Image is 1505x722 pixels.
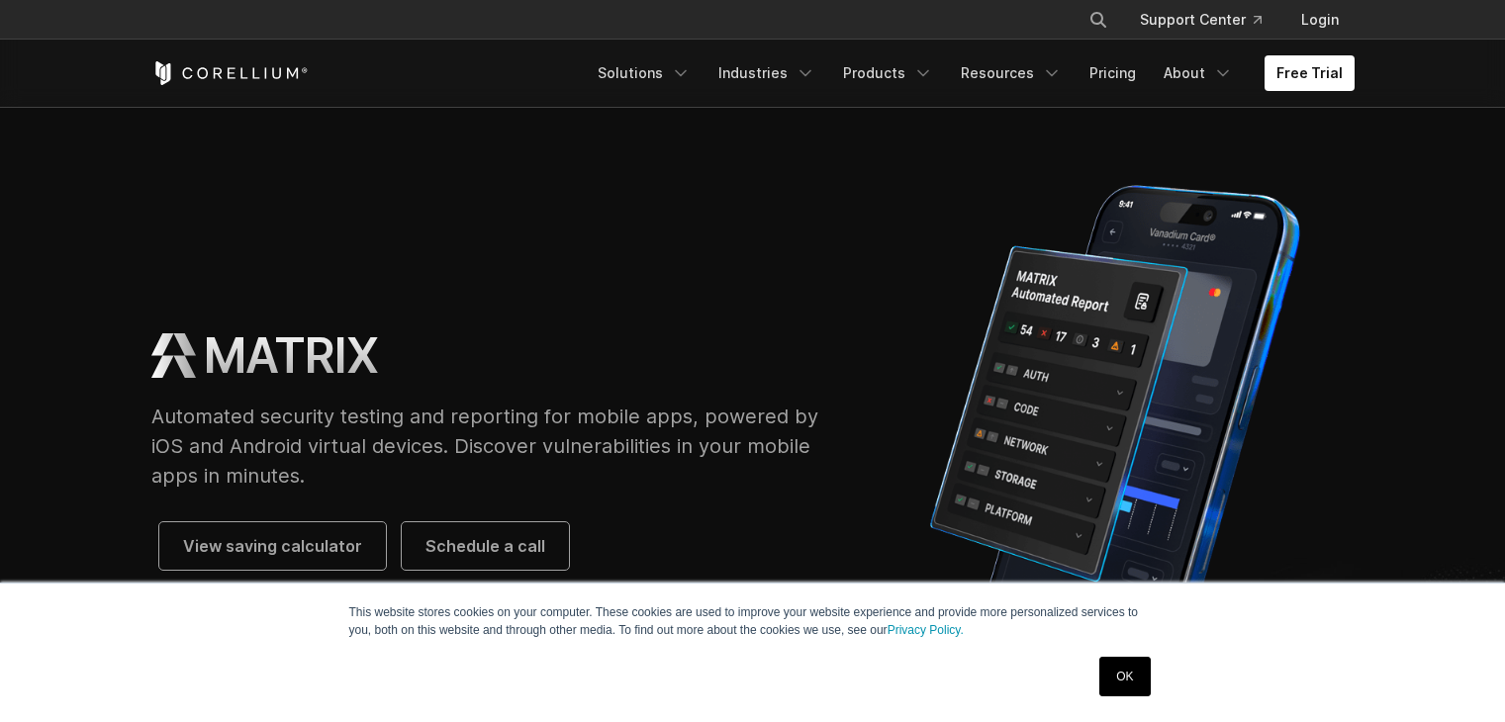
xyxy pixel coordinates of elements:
[425,534,545,558] span: Schedule a call
[1152,55,1245,91] a: About
[949,55,1074,91] a: Resources
[586,55,703,91] a: Solutions
[831,55,945,91] a: Products
[1265,55,1355,91] a: Free Trial
[888,623,964,637] a: Privacy Policy.
[349,603,1157,639] p: This website stores cookies on your computer. These cookies are used to improve your website expe...
[1099,657,1150,696] a: OK
[183,534,362,558] span: View saving calculator
[402,522,569,570] a: Schedule a call
[706,55,827,91] a: Industries
[151,402,837,491] p: Automated security testing and reporting for mobile apps, powered by iOS and Android virtual devi...
[151,61,309,85] a: Corellium Home
[151,333,196,378] img: MATRIX Logo
[1065,2,1355,38] div: Navigation Menu
[1124,2,1277,38] a: Support Center
[586,55,1355,91] div: Navigation Menu
[1078,55,1148,91] a: Pricing
[1081,2,1116,38] button: Search
[159,522,386,570] a: View saving calculator
[204,326,378,386] h1: MATRIX
[1285,2,1355,38] a: Login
